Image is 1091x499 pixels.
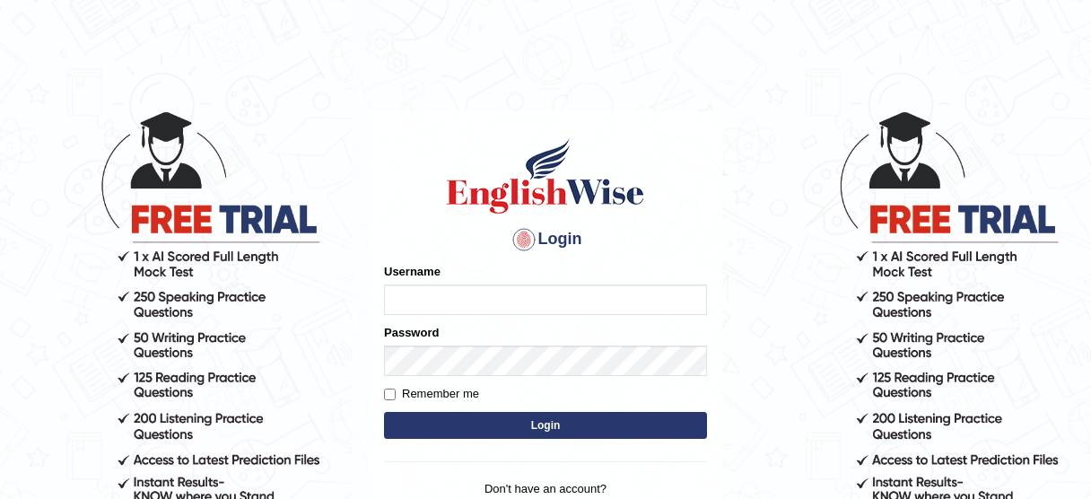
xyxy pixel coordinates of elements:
button: Login [384,412,707,439]
img: Logo of English Wise sign in for intelligent practice with AI [443,136,648,216]
label: Remember me [384,385,479,403]
h4: Login [384,225,707,254]
label: Username [384,263,441,280]
input: Remember me [384,389,396,400]
label: Password [384,324,439,341]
